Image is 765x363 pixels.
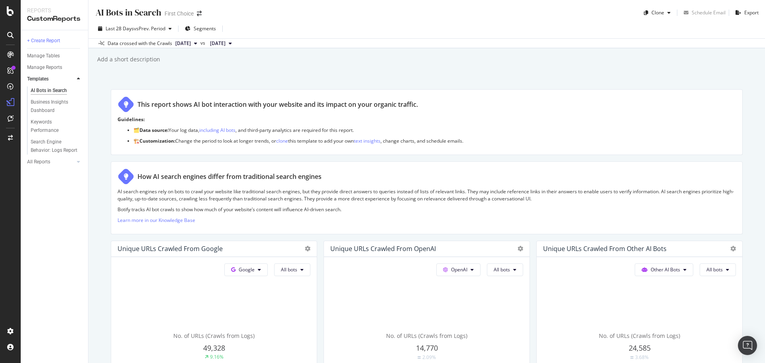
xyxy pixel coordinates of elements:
[276,137,288,144] a: clone
[134,25,165,32] span: vs Prev. Period
[738,336,757,355] div: Open Intercom Messenger
[386,332,467,339] span: No. of URLs (Crawls from Logs)
[137,100,418,109] div: This report shows AI bot interaction with your website and its impact on your organic traffic.
[31,98,82,115] a: Business Insights Dashboard
[182,22,219,35] button: Segments
[200,39,207,47] span: vs
[139,137,175,144] strong: Customization:
[31,118,75,135] div: Keywords Performance
[630,356,634,359] img: Equal
[706,266,723,273] span: All bots
[27,63,82,72] a: Manage Reports
[31,86,82,95] a: AI Bots in Search
[239,266,255,273] span: Google
[95,6,161,19] div: AI Bots in Search
[422,354,436,361] div: 2.09%
[744,9,759,16] div: Export
[118,116,145,123] strong: Guidelines:
[418,356,421,359] img: Equal
[635,263,693,276] button: Other AI Bots
[451,266,467,273] span: OpenAI
[31,138,82,155] a: Search Engine Behavior: Logs Report
[224,263,268,276] button: Google
[31,98,76,115] div: Business Insights Dashboard
[207,39,235,48] button: [DATE]
[27,37,82,45] a: + Create Report
[27,14,82,24] div: CustomReports
[281,266,297,273] span: All bots
[118,206,736,213] p: Botify tracks AI bot crawls to show how much of your website’s content will influence AI-driven s...
[681,6,726,19] button: Schedule Email
[139,127,169,133] strong: Data source:
[173,332,255,339] span: No. of URLs (Crawls from Logs)
[194,25,216,32] span: Segments
[700,263,736,276] button: All bots
[692,9,726,16] div: Schedule Email
[210,40,226,47] span: 2025 Aug. 1st
[108,40,172,47] div: Data crossed with the Crawls
[27,158,50,166] div: All Reports
[27,158,75,166] a: All Reports
[651,9,664,16] div: Clone
[118,188,736,202] p: AI search engines rely on bots to crawl your website like traditional search engines, but they pr...
[106,25,134,32] span: Last 28 Days
[111,161,743,234] div: How AI search engines differ from traditional search enginesAI search engines rely on bots to cra...
[175,40,191,47] span: 2025 Aug. 31st
[133,137,736,144] p: 🏗️ Change the period to look at longer trends, or this template to add your own , change charts, ...
[27,63,62,72] div: Manage Reports
[416,343,438,353] span: 14,770
[27,6,82,14] div: Reports
[354,137,381,144] a: text insights
[543,245,667,253] div: Unique URLs Crawled from Other AI Bots
[27,52,60,60] div: Manage Tables
[95,22,175,35] button: Last 28 DaysvsPrev. Period
[27,52,82,60] a: Manage Tables
[197,11,202,16] div: arrow-right-arrow-left
[111,89,743,155] div: This report shows AI bot interaction with your website and its impact on your organic traffic.Gui...
[137,172,322,181] div: How AI search engines differ from traditional search engines
[31,86,67,95] div: AI Bots in Search
[133,127,736,133] p: 🗂️ Your log data, , and third-party analytics are required for this report.
[641,6,674,19] button: Clone
[96,55,160,63] div: Add a short description
[494,266,510,273] span: All bots
[31,118,82,135] a: Keywords Performance
[651,266,680,273] span: Other AI Bots
[27,75,49,83] div: Templates
[732,6,759,19] button: Export
[629,343,651,353] span: 24,585
[27,75,75,83] a: Templates
[203,343,225,353] span: 49,328
[172,39,200,48] button: [DATE]
[599,332,680,339] span: No. of URLs (Crawls from Logs)
[199,127,235,133] a: including AI bots
[330,245,436,253] div: Unique URLs Crawled from OpenAI
[118,245,223,253] div: Unique URLs Crawled from Google
[436,263,481,276] button: OpenAI
[165,10,194,18] div: First Choice
[118,217,195,224] a: Learn more in our Knowledge Base
[487,263,523,276] button: All bots
[210,353,224,360] div: 9.16%
[274,263,310,276] button: All bots
[27,37,60,45] div: + Create Report
[635,354,649,361] div: 3.68%
[31,138,78,155] div: Search Engine Behavior: Logs Report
